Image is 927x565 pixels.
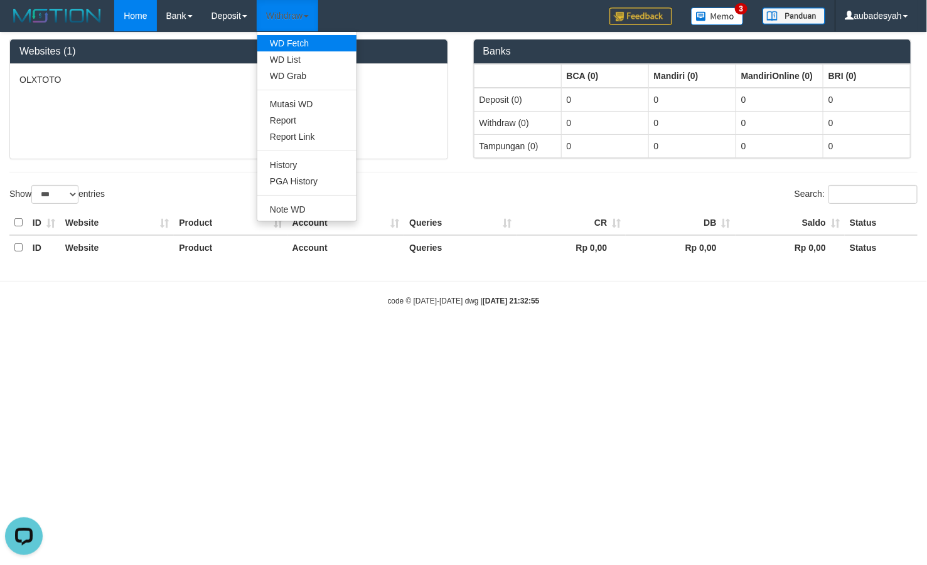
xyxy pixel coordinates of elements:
a: PGA History [257,173,356,189]
a: WD Grab [257,68,356,84]
a: Note WD [257,201,356,218]
th: Queries [404,235,517,260]
td: 0 [648,88,736,112]
th: Saldo [736,211,845,235]
img: Feedback.jpg [609,8,672,25]
th: DB [626,211,735,235]
a: WD Fetch [257,35,356,51]
a: WD List [257,51,356,68]
th: ID [28,235,60,260]
th: Website [60,235,174,260]
td: 0 [648,134,736,157]
img: panduan.png [763,8,825,24]
p: OLXTOTO [19,73,438,86]
td: Deposit (0) [474,88,561,112]
td: 0 [736,111,823,134]
label: Search: [795,185,918,204]
th: ID [28,211,60,235]
td: 0 [561,111,648,134]
th: Status [845,211,918,235]
th: Group: activate to sort column ascending [561,64,648,88]
a: Report Link [257,129,356,145]
td: 0 [823,111,910,134]
select: Showentries [31,185,78,204]
input: Search: [828,185,918,204]
h3: Websites (1) [19,46,438,57]
td: 0 [561,134,648,157]
td: 0 [736,134,823,157]
th: Account [287,211,405,235]
th: Product [174,235,287,260]
img: MOTION_logo.png [9,6,105,25]
small: code © [DATE]-[DATE] dwg | [388,297,540,305]
td: 0 [648,111,736,134]
th: Group: activate to sort column ascending [823,64,910,88]
th: CR [517,211,626,235]
td: 0 [823,134,910,157]
th: Rp 0,00 [736,235,845,260]
td: 0 [736,88,823,112]
label: Show entries [9,185,105,204]
a: History [257,157,356,173]
th: Status [845,235,918,260]
strong: [DATE] 21:32:55 [483,297,539,305]
a: Mutasi WD [257,96,356,112]
td: 0 [561,88,648,112]
a: Report [257,112,356,129]
th: Account [287,235,405,260]
th: Group: activate to sort column ascending [736,64,823,88]
th: Queries [404,211,517,235]
th: Rp 0,00 [517,235,626,260]
th: Website [60,211,174,235]
th: Group: activate to sort column ascending [474,64,561,88]
button: Open LiveChat chat widget [5,5,43,43]
td: Withdraw (0) [474,111,561,134]
td: Tampungan (0) [474,134,561,157]
th: Product [174,211,287,235]
h3: Banks [483,46,902,57]
img: Button%20Memo.svg [691,8,744,25]
td: 0 [823,88,910,112]
th: Rp 0,00 [626,235,735,260]
th: Group: activate to sort column ascending [648,64,736,88]
span: 3 [735,3,748,14]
